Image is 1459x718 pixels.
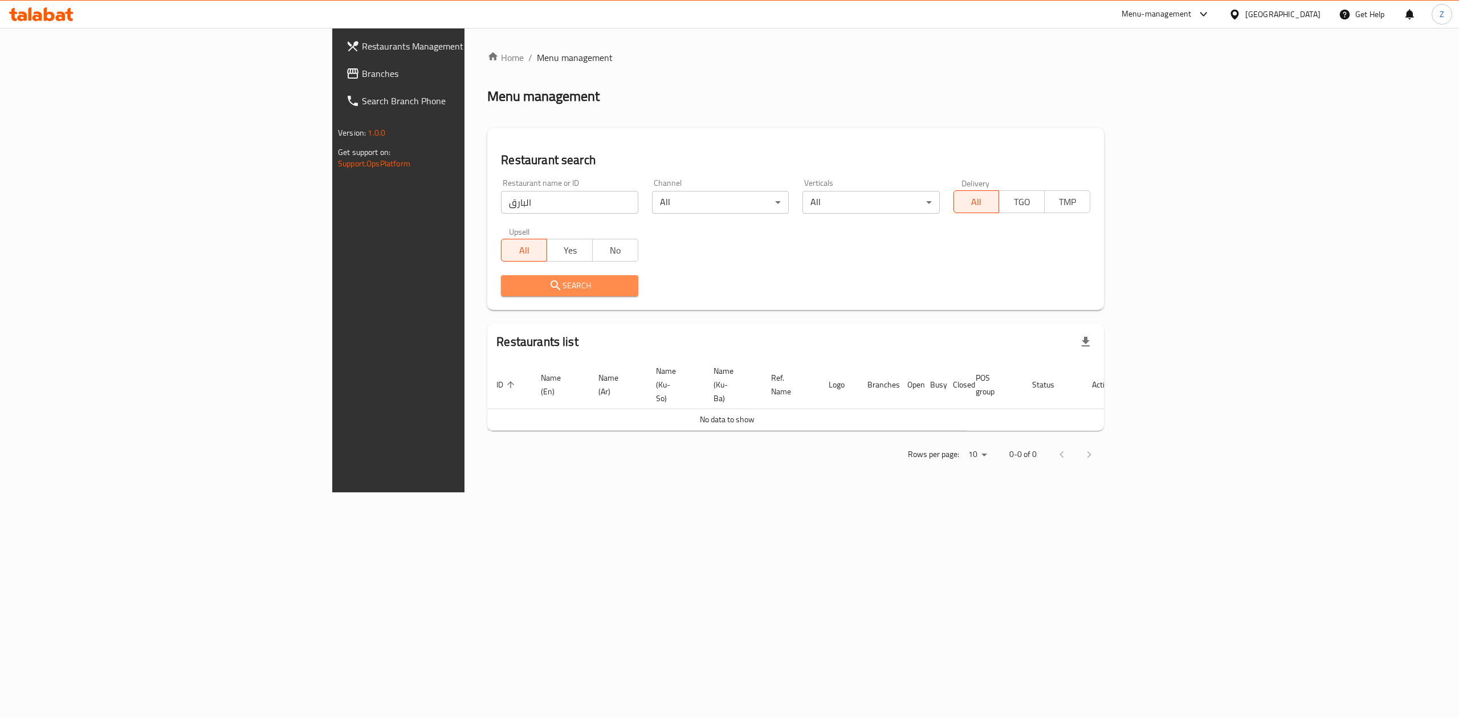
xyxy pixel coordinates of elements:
[501,239,547,262] button: All
[959,194,995,210] span: All
[999,190,1045,213] button: TGO
[501,275,638,296] button: Search
[597,242,634,259] span: No
[953,190,1000,213] button: All
[714,364,748,405] span: Name (Ku-Ba)
[337,87,576,115] a: Search Branch Phone
[496,333,578,350] h2: Restaurants list
[771,371,806,398] span: Ref. Name
[1072,328,1099,356] div: Export file
[496,378,518,391] span: ID
[592,239,638,262] button: No
[541,371,576,398] span: Name (En)
[598,371,633,398] span: Name (Ar)
[362,39,567,53] span: Restaurants Management
[858,361,898,409] th: Branches
[1440,8,1444,21] span: Z
[338,125,366,140] span: Version:
[944,361,967,409] th: Closed
[1004,194,1040,210] span: TGO
[506,242,543,259] span: All
[1245,8,1321,21] div: [GEOGRAPHIC_DATA]
[1044,190,1090,213] button: TMP
[652,191,789,214] div: All
[501,152,1090,169] h2: Restaurant search
[921,361,944,409] th: Busy
[976,371,1009,398] span: POS group
[337,32,576,60] a: Restaurants Management
[338,156,410,171] a: Support.OpsPlatform
[368,125,385,140] span: 1.0.0
[487,51,1104,64] nav: breadcrumb
[656,364,691,405] span: Name (Ku-So)
[552,242,588,259] span: Yes
[510,279,629,293] span: Search
[362,67,567,80] span: Branches
[1032,378,1069,391] span: Status
[820,361,858,409] th: Logo
[487,361,1122,431] table: enhanced table
[898,361,921,409] th: Open
[908,447,959,462] p: Rows per page:
[1083,361,1122,409] th: Action
[547,239,593,262] button: Yes
[961,179,990,187] label: Delivery
[1122,7,1192,21] div: Menu-management
[1009,447,1037,462] p: 0-0 of 0
[338,145,390,160] span: Get support on:
[362,94,567,108] span: Search Branch Phone
[964,446,991,463] div: Rows per page:
[337,60,576,87] a: Branches
[802,191,939,214] div: All
[700,412,755,427] span: No data to show
[501,191,638,214] input: Search for restaurant name or ID..
[1049,194,1086,210] span: TMP
[509,227,530,235] label: Upsell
